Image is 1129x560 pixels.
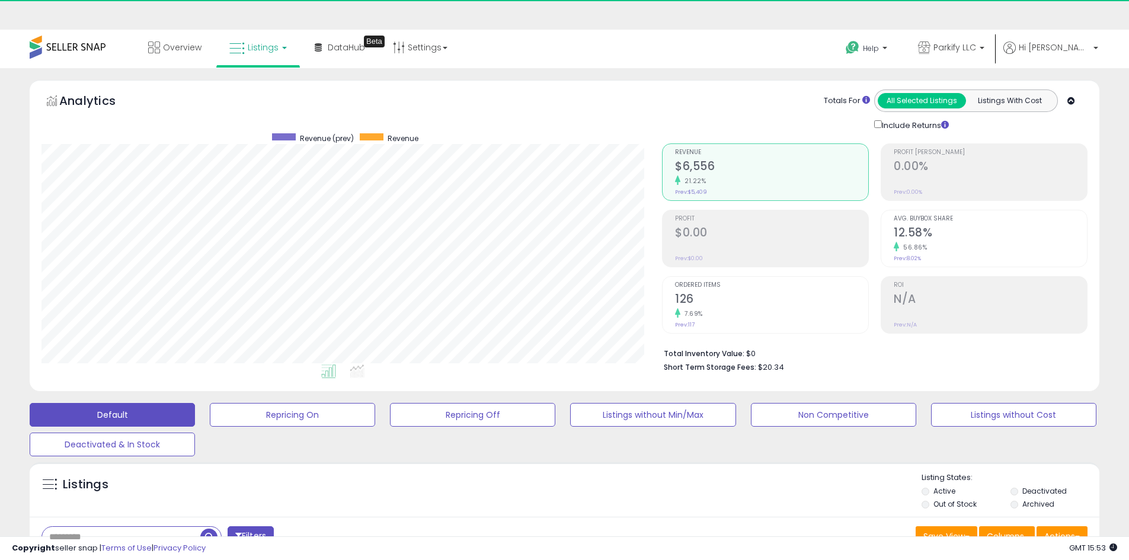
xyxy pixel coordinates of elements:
i: Get Help [845,40,860,55]
span: Avg. Buybox Share [894,216,1087,222]
h2: 12.58% [894,226,1087,242]
h2: N/A [894,292,1087,308]
button: Repricing Off [390,403,555,427]
button: Columns [979,526,1035,546]
a: Listings [220,30,296,65]
button: Default [30,403,195,427]
label: Out of Stock [933,499,977,509]
label: Archived [1022,499,1054,509]
a: DataHub [306,30,374,65]
h5: Listings [63,476,108,493]
a: Hi [PERSON_NAME] [1003,41,1098,68]
button: Listings With Cost [965,93,1054,108]
span: Ordered Items [675,282,868,289]
button: Listings without Min/Max [570,403,735,427]
a: Parkify LLC [909,30,993,68]
button: Deactivated & In Stock [30,433,195,456]
span: Parkify LLC [933,41,976,53]
small: 7.69% [680,309,703,318]
span: 2025-10-6 15:53 GMT [1069,542,1117,553]
span: Profit [PERSON_NAME] [894,149,1087,156]
button: Save View [916,526,977,546]
a: Settings [384,30,456,65]
label: Deactivated [1022,486,1067,496]
a: Privacy Policy [153,542,206,553]
h2: 126 [675,292,868,308]
button: Filters [228,526,274,547]
small: 56.86% [899,243,927,252]
a: Overview [139,30,210,65]
h2: $0.00 [675,226,868,242]
a: Help [836,31,899,68]
button: Non Competitive [751,403,916,427]
label: Active [933,486,955,496]
div: Tooltip anchor [364,36,385,47]
span: Overview [163,41,202,53]
span: Listings [248,41,279,53]
span: Revenue [675,149,868,156]
span: Revenue [388,133,418,143]
small: Prev: 0.00% [894,188,922,196]
span: Hi [PERSON_NAME] [1019,41,1090,53]
b: Total Inventory Value: [664,348,744,359]
button: Actions [1037,526,1088,546]
small: Prev: N/A [894,321,917,328]
strong: Copyright [12,542,55,553]
div: seller snap | | [12,543,206,554]
span: ROI [894,282,1087,289]
a: Terms of Use [101,542,152,553]
span: Revenue (prev) [300,133,354,143]
h2: 0.00% [894,159,1087,175]
div: Totals For [824,95,870,107]
span: Profit [675,216,868,222]
li: $0 [664,345,1079,360]
small: Prev: $0.00 [675,255,703,262]
span: DataHub [328,41,365,53]
small: Prev: 117 [675,321,695,328]
div: Include Returns [865,118,963,132]
button: Repricing On [210,403,375,427]
button: Listings without Cost [931,403,1096,427]
small: Prev: 8.02% [894,255,921,262]
button: All Selected Listings [878,93,966,108]
small: Prev: $5,409 [675,188,707,196]
span: Help [863,43,879,53]
h2: $6,556 [675,159,868,175]
p: Listing States: [922,472,1099,484]
b: Short Term Storage Fees: [664,362,756,372]
h5: Analytics [59,92,139,112]
span: Columns [987,530,1024,542]
small: 21.22% [680,177,706,185]
span: $20.34 [758,361,784,373]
